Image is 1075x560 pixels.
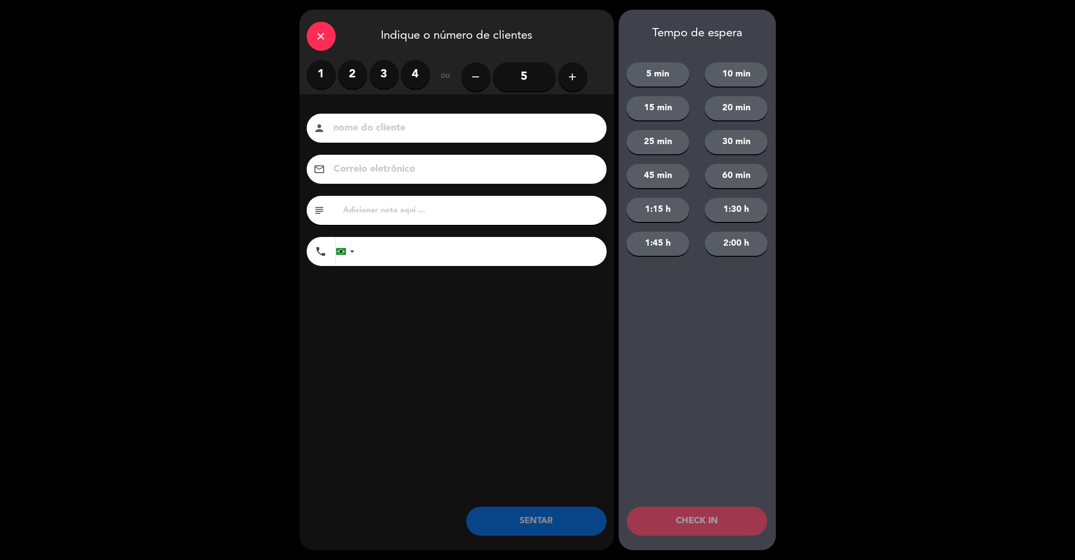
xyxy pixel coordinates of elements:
[314,163,326,175] i: email
[333,161,594,178] input: Correio eletrônico
[627,198,689,222] button: 1:15 h
[567,71,579,83] i: add
[627,130,689,154] button: 25 min
[705,198,768,222] button: 1:30 h
[370,60,399,89] label: 3
[558,62,587,91] button: add
[336,237,358,265] div: Brazil (Brasil): +55
[627,164,689,188] button: 45 min
[705,130,768,154] button: 30 min
[619,27,776,41] div: Tempo de espera
[343,204,599,217] input: Adicionar nota aqui ...
[627,507,767,536] button: CHECK IN
[705,96,768,120] button: 20 min
[430,60,462,94] div: ou
[299,10,614,60] div: Indique o número de clientes
[314,122,326,134] i: person
[333,120,594,137] input: nome do cliente
[315,30,327,42] i: close
[627,232,689,256] button: 1:45 h
[315,246,327,257] i: phone
[307,60,336,89] label: 1
[338,60,367,89] label: 2
[627,62,689,87] button: 5 min
[466,507,607,536] button: SENTAR
[314,205,326,216] i: subject
[401,60,430,89] label: 4
[705,232,768,256] button: 2:00 h
[470,71,482,83] i: remove
[627,96,689,120] button: 15 min
[462,62,491,91] button: remove
[705,62,768,87] button: 10 min
[705,164,768,188] button: 60 min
